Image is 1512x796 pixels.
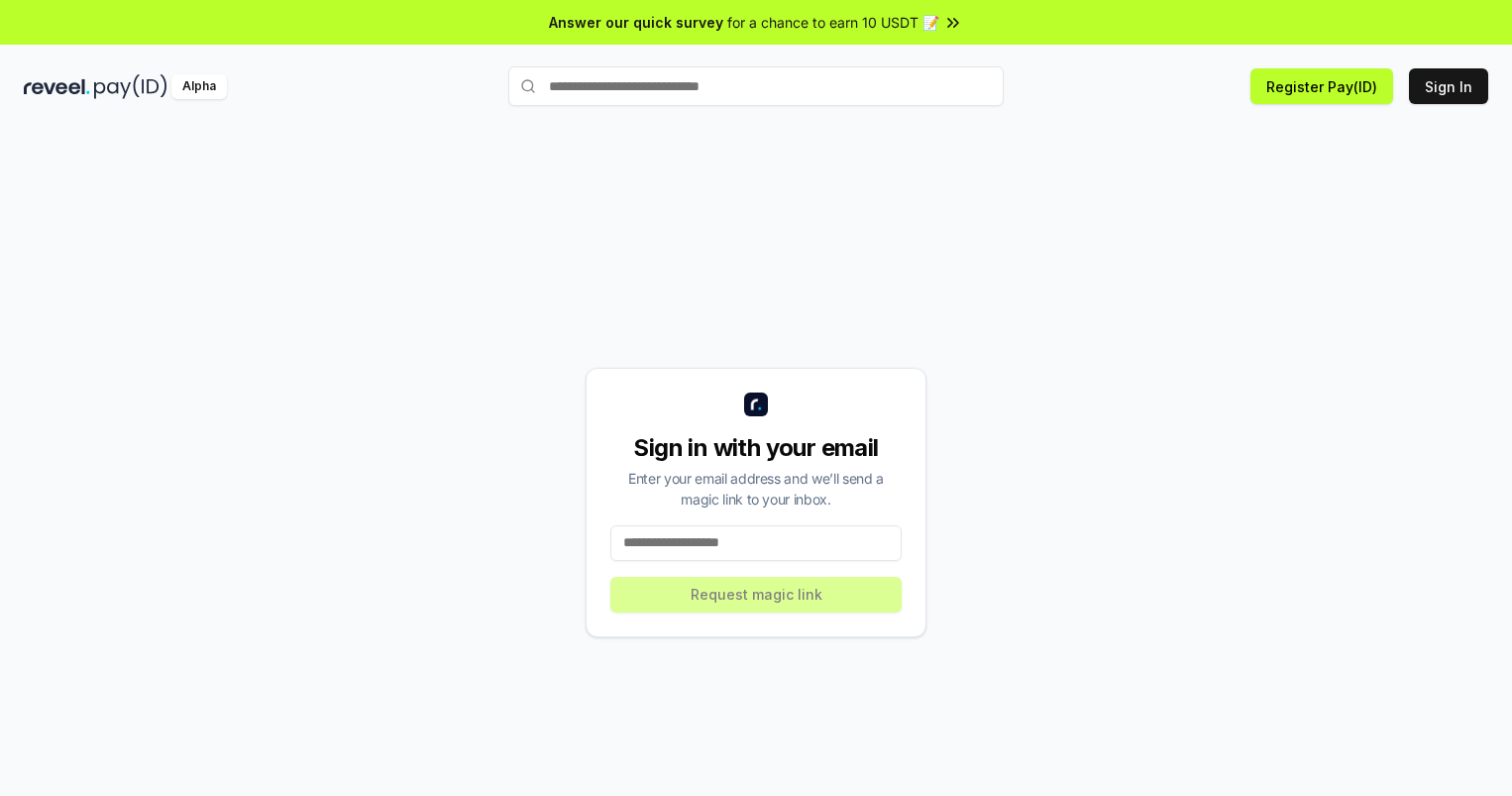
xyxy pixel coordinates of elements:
div: Alpha [171,74,227,99]
div: Sign in with your email [610,432,902,464]
img: pay_id [94,74,167,99]
button: Sign In [1409,68,1488,104]
span: for a chance to earn 10 USDT 📝 [727,12,939,33]
span: Answer our quick survey [549,12,723,33]
button: Register Pay(ID) [1250,68,1393,104]
img: logo_small [744,393,768,416]
img: reveel_dark [24,74,90,99]
div: Enter your email address and we’ll send a magic link to your inbox. [610,468,902,510]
